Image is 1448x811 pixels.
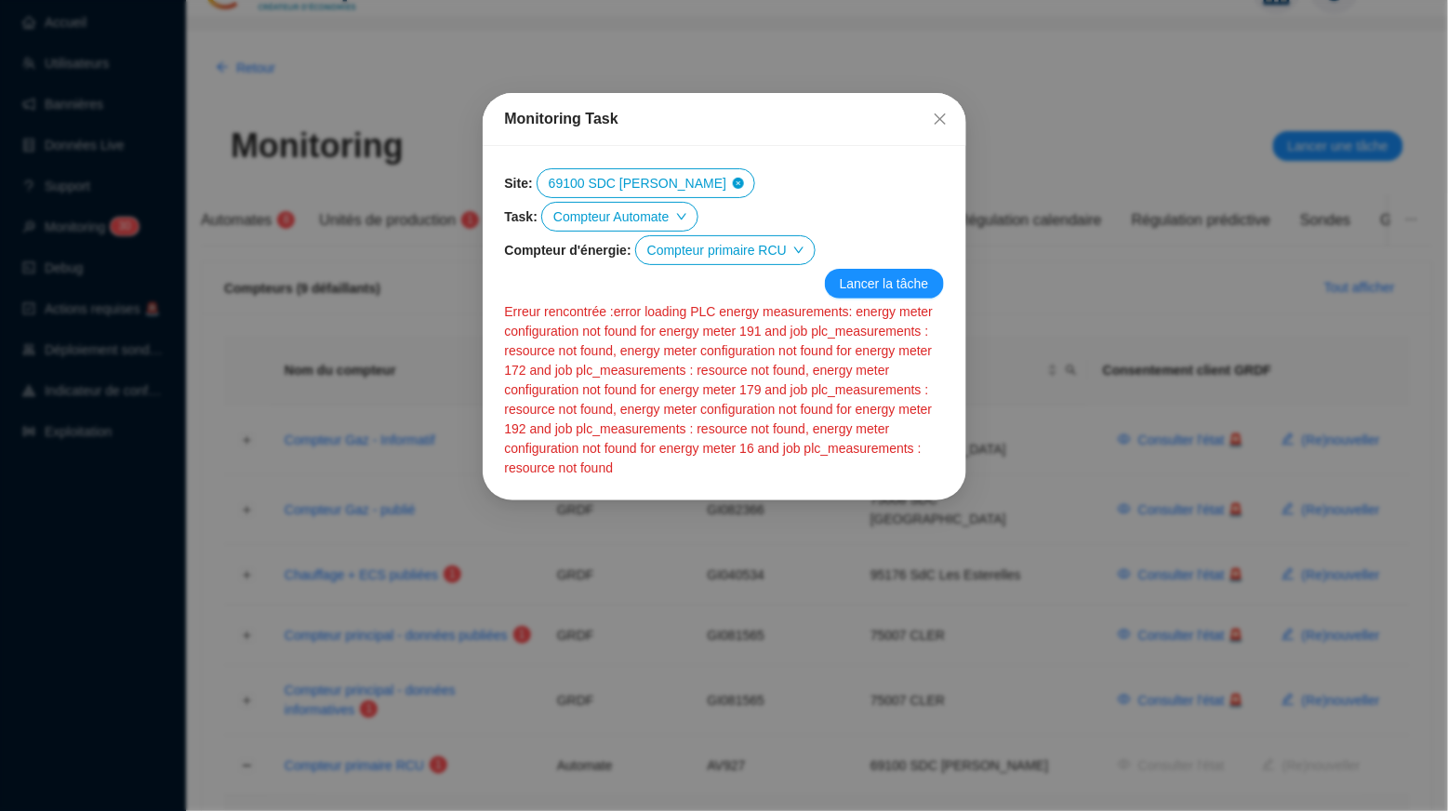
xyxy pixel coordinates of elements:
button: Close [925,104,955,134]
div: Monitoring Task [505,108,944,130]
span: close-circle [733,178,744,189]
span: Lancer la tâche [840,274,929,294]
button: Lancer la tâche [825,269,944,299]
span: close [933,112,948,126]
span: Site : [505,174,533,193]
span: down [676,211,687,222]
span: Task : [505,207,538,227]
span: Compteur Automate [553,203,686,231]
span: Compteur primaire RCU [647,236,804,264]
div: Erreur rencontrée : error loading PLC energy measurements: energy meter configuration not found f... [505,302,944,478]
span: down [793,245,804,256]
span: Fermer [925,112,955,126]
span: 69100 SDC Albert Thomas [549,169,743,197]
span: Compteur d'énergie : [505,241,631,260]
